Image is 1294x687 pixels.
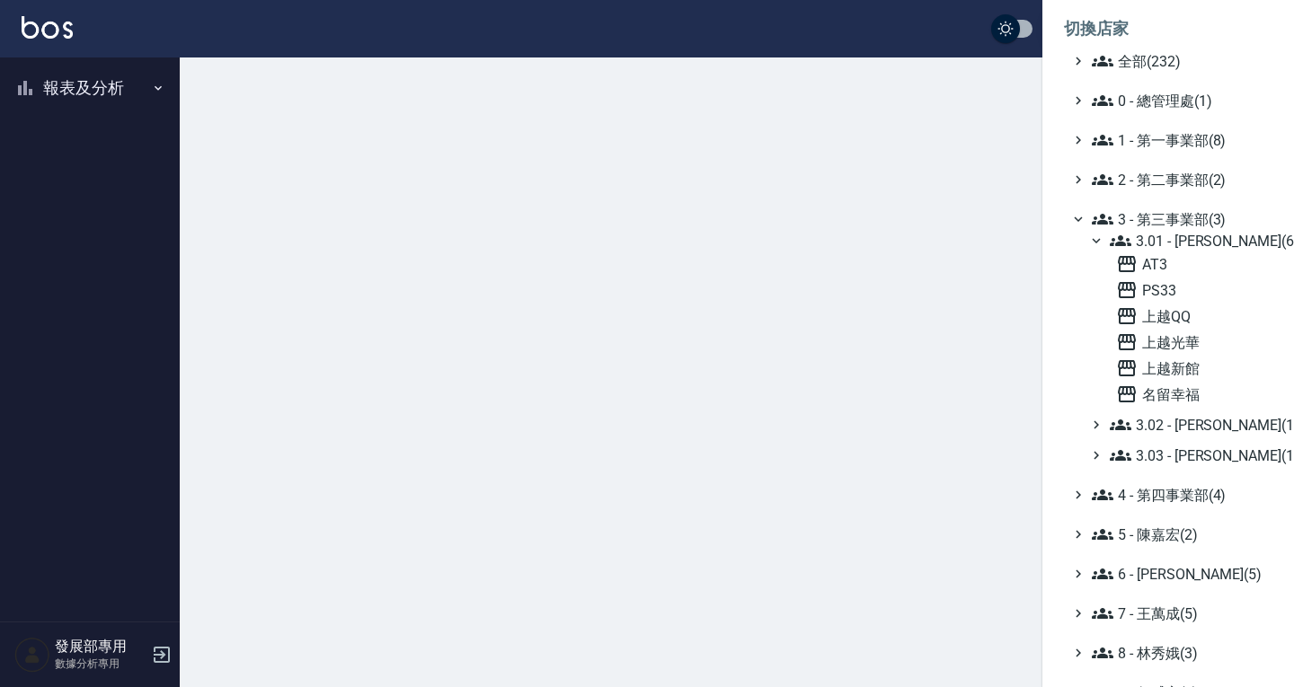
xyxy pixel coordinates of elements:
[1116,383,1265,405] span: 名留幸福
[1092,208,1265,230] span: 3 - 第三事業部(3)
[1064,7,1272,50] li: 切換店家
[1110,445,1265,466] span: 3.03 - [PERSON_NAME](1)
[1116,253,1265,275] span: AT3
[1092,129,1265,151] span: 1 - 第一事業部(8)
[1092,484,1265,506] span: 4 - 第四事業部(4)
[1116,331,1265,353] span: 上越光華
[1092,90,1265,111] span: 0 - 總管理處(1)
[1092,524,1265,545] span: 5 - 陳嘉宏(2)
[1092,563,1265,585] span: 6 - [PERSON_NAME](5)
[1116,305,1265,327] span: 上越QQ
[1110,230,1265,251] span: 3.01 - [PERSON_NAME](6)
[1092,603,1265,624] span: 7 - 王萬成(5)
[1116,279,1265,301] span: PS33
[1092,50,1265,72] span: 全部(232)
[1092,642,1265,664] span: 8 - 林秀娥(3)
[1110,414,1265,436] span: 3.02 - [PERSON_NAME](1)
[1116,357,1265,379] span: 上越新館
[1092,169,1265,190] span: 2 - 第二事業部(2)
